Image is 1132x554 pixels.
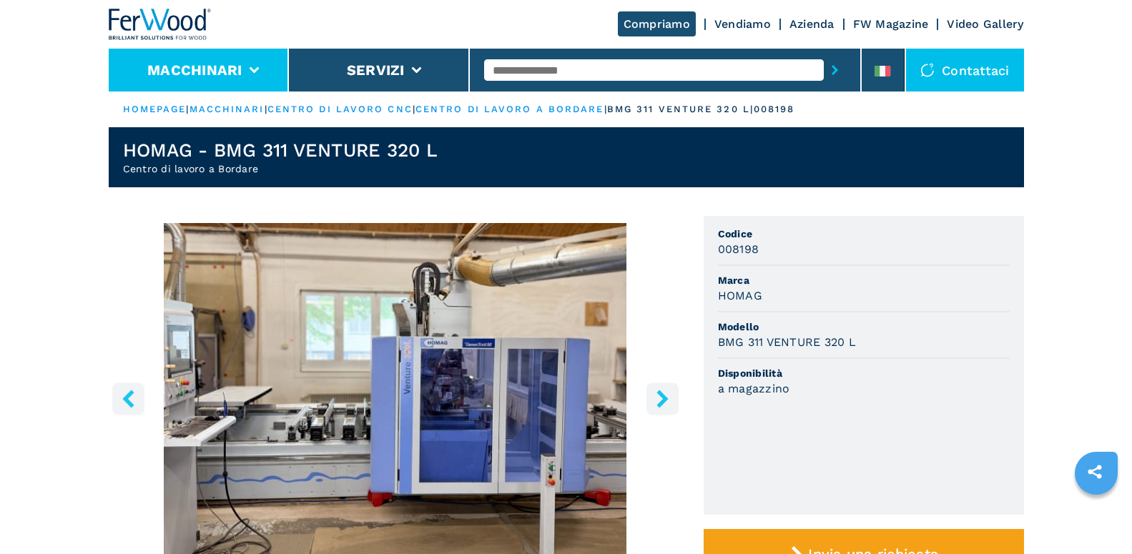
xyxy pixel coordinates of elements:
[714,17,771,31] a: Vendiamo
[413,104,415,114] span: |
[123,139,438,162] h1: HOMAG - BMG 311 VENTURE 320 L
[415,104,604,114] a: centro di lavoro a bordare
[906,49,1024,91] div: Contattaci
[718,380,790,397] h3: a magazzino
[718,366,1010,380] span: Disponibilità
[718,273,1010,287] span: Marca
[718,287,762,304] h3: HOMAG
[853,17,929,31] a: FW Magazine
[718,334,856,350] h3: BMG 311 VENTURE 320 L
[265,104,267,114] span: |
[604,104,607,114] span: |
[947,17,1023,31] a: Video Gallery
[147,61,242,79] button: Macchinari
[718,320,1010,334] span: Modello
[618,11,696,36] a: Compriamo
[123,104,187,114] a: HOMEPAGE
[646,382,679,415] button: right-button
[123,162,438,176] h2: Centro di lavoro a Bordare
[789,17,835,31] a: Azienda
[920,63,935,77] img: Contattaci
[112,382,144,415] button: left-button
[109,9,212,40] img: Ferwood
[347,61,405,79] button: Servizi
[824,54,846,86] button: submit-button
[607,103,754,116] p: bmg 311 venture 320 l |
[186,104,189,114] span: |
[267,104,413,114] a: centro di lavoro cnc
[718,227,1010,241] span: Codice
[1077,454,1113,490] a: sharethis
[190,104,265,114] a: macchinari
[718,241,759,257] h3: 008198
[754,103,795,116] p: 008198
[1071,490,1121,543] iframe: Chat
